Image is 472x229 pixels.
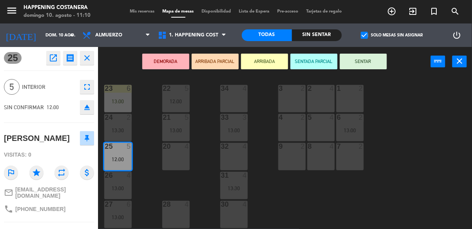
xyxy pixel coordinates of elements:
[243,201,247,208] div: 4
[452,31,462,40] i: power_settings_new
[22,83,76,92] span: INTERIOR
[65,53,75,63] i: receipt
[104,157,132,162] div: 12:00
[47,104,59,110] span: 12:00
[235,9,274,14] span: Lista de Espera
[29,166,44,180] i: star
[185,85,189,92] div: 5
[4,188,13,197] i: mail_outline
[24,12,91,20] div: domingo 10. agosto - 11:10
[4,104,44,110] span: SIN CONFIRMAR
[243,114,247,121] div: 3
[452,56,467,67] button: close
[162,128,190,133] div: 13:00
[185,201,189,208] div: 4
[104,215,132,220] div: 13:00
[80,166,94,180] i: attach_money
[104,186,132,191] div: 13:00
[104,128,132,133] div: 13:30
[80,51,94,65] button: close
[95,32,122,38] span: Almuerzo
[243,172,247,179] div: 4
[6,5,18,16] i: menu
[54,166,69,180] i: repeat
[330,143,334,150] div: 4
[387,7,397,16] i: add_circle_outline
[126,9,159,14] span: Mis reservas
[67,31,76,40] i: arrow_drop_down
[242,29,292,41] div: Todas
[434,56,443,66] i: power_input
[80,100,94,114] button: eject
[4,204,13,214] i: phone
[169,32,219,38] span: 1. HAPPENING COST
[340,54,387,69] button: SENTAR
[330,114,334,121] div: 4
[4,186,94,199] a: mail_outline[EMAIL_ADDRESS][DOMAIN_NAME]
[290,54,338,69] button: SENTADA PARCIAL
[127,114,131,121] div: 2
[185,143,189,150] div: 4
[82,53,92,63] i: close
[127,143,131,150] div: 5
[46,51,60,65] button: open_in_new
[303,9,346,14] span: Tarjetas de regalo
[301,114,305,121] div: 2
[292,29,342,41] div: Sin sentar
[49,53,58,63] i: open_in_new
[243,85,247,92] div: 4
[4,132,70,145] div: [PERSON_NAME]
[431,56,445,67] button: power_input
[4,166,18,180] i: outlined_flag
[330,85,334,92] div: 4
[361,32,423,39] label: Solo mesas sin asignar
[24,4,91,12] div: Happening Costanera
[274,9,303,14] span: Pre-acceso
[6,5,18,19] button: menu
[361,32,368,39] span: check_box
[159,9,198,14] span: Mapa de mesas
[359,114,363,121] div: 2
[162,99,190,104] div: 12:00
[82,103,92,112] i: eject
[80,80,94,94] button: fullscreen
[241,54,288,69] button: ARRIBADA
[220,186,248,191] div: 13:30
[127,172,131,179] div: 4
[127,201,131,208] div: 6
[15,206,65,212] span: [PHONE_NUMBER]
[142,54,189,69] button: DEMORADA
[301,85,305,92] div: 2
[4,79,20,95] span: 5
[220,128,248,133] div: 13:00
[82,82,92,92] i: fullscreen
[408,7,418,16] i: exit_to_app
[336,128,364,133] div: 13:00
[4,52,22,64] span: 25
[104,99,132,104] div: 13:00
[359,143,363,150] div: 2
[455,56,465,66] i: close
[243,143,247,150] div: 4
[192,54,239,69] button: ARRIBADA PARCIAL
